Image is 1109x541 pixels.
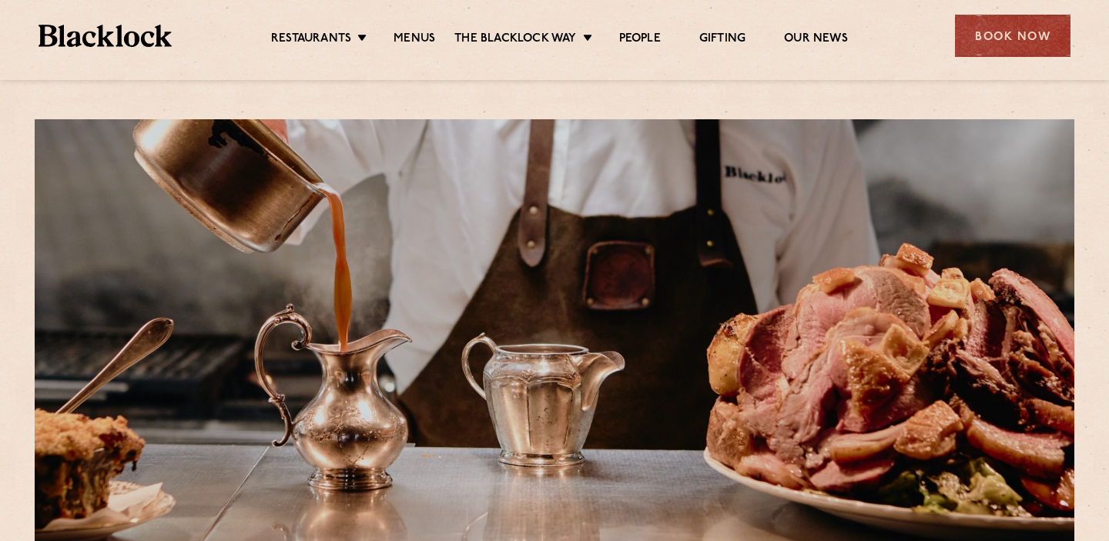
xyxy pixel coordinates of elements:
[784,32,848,48] a: Our News
[271,32,351,48] a: Restaurants
[619,32,661,48] a: People
[39,25,172,47] img: BL_Textured_Logo-footer-cropped.svg
[454,32,576,48] a: The Blacklock Way
[699,32,745,48] a: Gifting
[955,15,1070,57] div: Book Now
[394,32,435,48] a: Menus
